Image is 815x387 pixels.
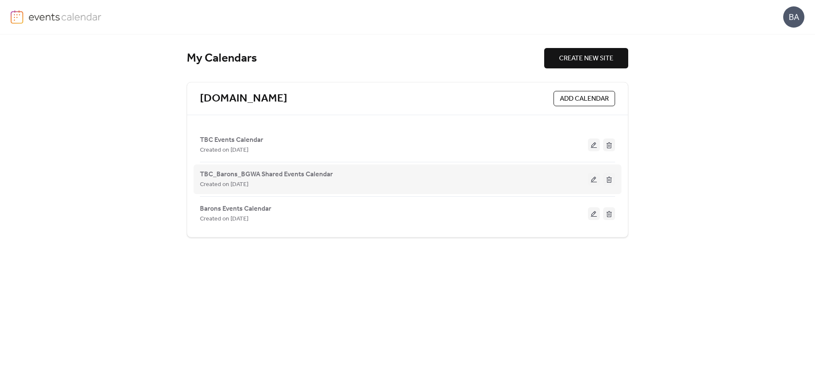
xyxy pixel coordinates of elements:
[11,10,23,24] img: logo
[559,54,613,64] span: CREATE NEW SITE
[200,206,271,211] a: Barons Events Calendar
[560,94,609,104] span: ADD CALENDAR
[187,51,544,66] div: My Calendars
[200,169,333,180] span: TBC_Barons_BGWA Shared Events Calendar
[200,92,287,106] a: [DOMAIN_NAME]
[200,204,271,214] span: Barons Events Calendar
[200,180,248,190] span: Created on [DATE]
[200,172,333,177] a: TBC_Barons_BGWA Shared Events Calendar
[200,145,248,155] span: Created on [DATE]
[200,138,263,142] a: TBC Events Calendar
[200,214,248,224] span: Created on [DATE]
[200,135,263,145] span: TBC Events Calendar
[28,10,102,23] img: logo-type
[544,48,628,68] button: CREATE NEW SITE
[554,91,615,106] button: ADD CALENDAR
[783,6,804,28] div: BA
